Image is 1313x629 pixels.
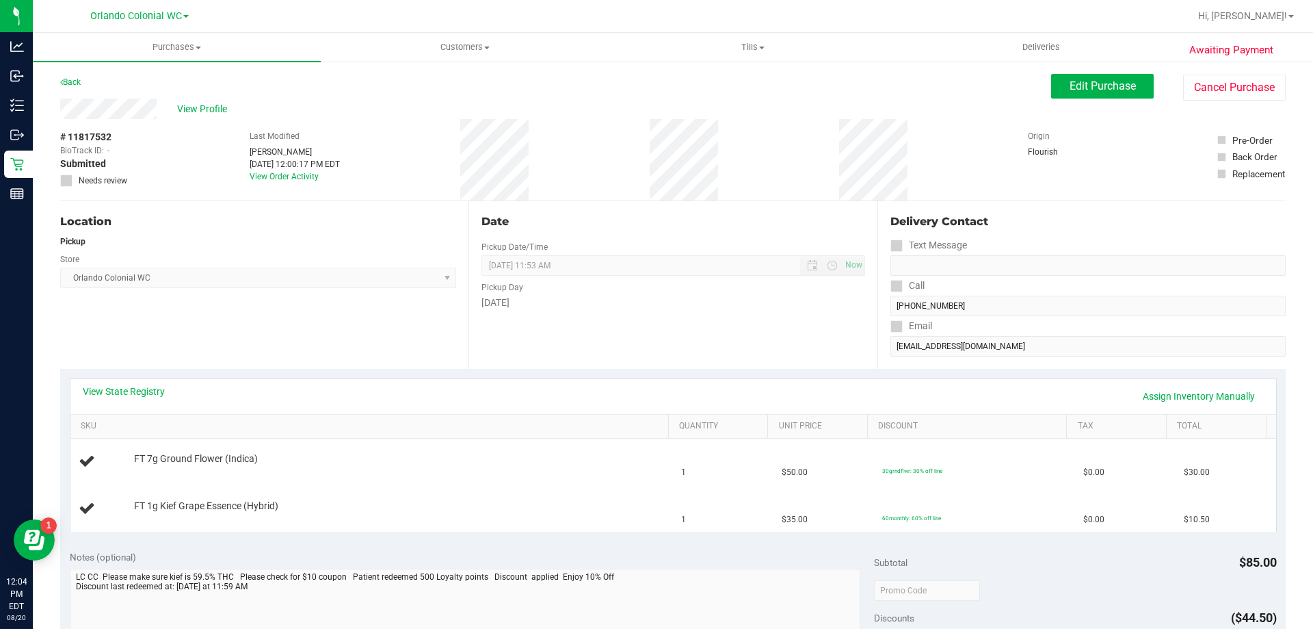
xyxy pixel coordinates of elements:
span: $0.00 [1083,513,1104,526]
label: Email [890,316,932,336]
span: ($44.50) [1231,611,1277,625]
inline-svg: Outbound [10,128,24,142]
span: $0.00 [1083,466,1104,479]
input: Promo Code [874,580,980,601]
span: Hi, [PERSON_NAME]! [1198,10,1287,21]
a: Quantity [679,421,762,432]
label: Pickup Day [481,281,523,294]
a: Discount [878,421,1061,432]
a: Purchases [33,33,321,62]
span: $35.00 [782,513,808,526]
div: [DATE] [481,296,864,310]
a: View State Registry [83,385,165,398]
p: 08/20 [6,613,27,623]
span: FT 7g Ground Flower (Indica) [134,452,258,465]
p: 12:04 PM EDT [6,576,27,613]
span: Notes (optional) [70,552,136,563]
span: Awaiting Payment [1189,42,1273,58]
a: Customers [321,33,609,62]
span: - [107,144,109,157]
div: Date [481,214,864,230]
label: Store [60,253,79,266]
div: Delivery Contact [890,214,1286,230]
span: 1 [681,513,686,526]
a: SKU [81,421,663,432]
input: Format: (999) 999-9999 [890,255,1286,276]
label: Call [890,276,925,296]
button: Edit Purchase [1051,74,1154,99]
inline-svg: Inventory [10,99,24,112]
div: Pre-Order [1232,133,1273,147]
span: Needs review [79,175,127,187]
a: Unit Price [779,421,862,432]
button: Cancel Purchase [1183,75,1286,101]
span: Submitted [60,157,106,171]
span: 1 [681,466,686,479]
label: Text Message [890,235,967,255]
a: Assign Inventory Manually [1134,385,1264,408]
strong: Pickup [60,237,85,246]
div: Flourish [1028,146,1096,158]
inline-svg: Reports [10,187,24,201]
div: Location [60,214,456,230]
iframe: Resource center [14,519,55,561]
iframe: Resource center unread badge [40,517,57,534]
span: View Profile [177,102,232,116]
span: $30.00 [1184,466,1210,479]
span: Deliveries [1004,41,1078,53]
label: Origin [1028,130,1050,142]
span: Purchases [33,41,321,53]
span: Tills [609,41,896,53]
span: 60monthly: 60% off line [882,515,941,522]
div: Back Order [1232,150,1277,164]
a: Total [1177,421,1260,432]
a: View Order Activity [250,172,319,181]
label: Last Modified [250,130,300,142]
span: # 11817532 [60,130,111,144]
inline-svg: Retail [10,157,24,171]
inline-svg: Analytics [10,40,24,53]
input: Format: (999) 999-9999 [890,296,1286,316]
span: BioTrack ID: [60,144,104,157]
a: Deliveries [897,33,1185,62]
span: FT 1g Kief Grape Essence (Hybrid) [134,500,278,513]
span: Orlando Colonial WC [90,10,182,22]
a: Back [60,77,81,87]
span: 30grndflwr: 30% off line [882,467,942,474]
span: $85.00 [1239,555,1277,569]
span: Customers [321,41,608,53]
span: $10.50 [1184,513,1210,526]
div: [DATE] 12:00:17 PM EDT [250,158,340,170]
span: Edit Purchase [1070,79,1136,92]
label: Pickup Date/Time [481,241,548,253]
a: Tax [1078,421,1161,432]
inline-svg: Inbound [10,69,24,83]
span: $50.00 [782,466,808,479]
a: Tills [609,33,897,62]
span: Subtotal [874,557,907,568]
div: [PERSON_NAME] [250,146,340,158]
div: Replacement [1232,167,1285,181]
